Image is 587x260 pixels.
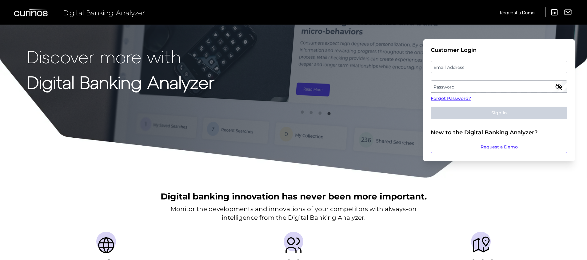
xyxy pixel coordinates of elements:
[96,235,116,255] img: Countries
[431,61,567,73] label: Email Address
[431,107,567,119] button: Sign In
[170,205,417,222] p: Monitor the developments and innovations of your competitors with always-on intelligence from the...
[500,7,534,18] a: Request a Demo
[161,191,427,202] h2: Digital banking innovation has never been more important.
[431,47,567,53] div: Customer Login
[500,10,534,15] span: Request a Demo
[27,47,214,66] p: Discover more with
[431,81,567,92] label: Password
[63,8,145,17] span: Digital Banking Analyzer
[14,9,49,16] img: Curinos
[471,235,491,255] img: Journeys
[284,235,303,255] img: Providers
[431,129,567,136] div: New to the Digital Banking Analyzer?
[431,95,567,102] a: Forgot Password?
[27,72,214,92] strong: Digital Banking Analyzer
[431,141,567,153] a: Request a Demo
